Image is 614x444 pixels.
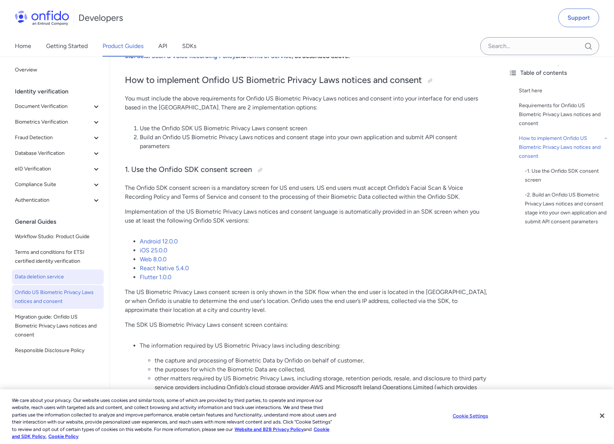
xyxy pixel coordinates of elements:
[525,167,608,185] a: -1. Use the Onfido SDK consent screen
[12,285,104,309] a: Onfido US Biometric Privacy Laws notices and consent
[15,10,69,25] img: Onfido Logo
[140,133,488,151] li: Build an Onfido US Biometric Privacy Laws notices and consent stage into your own application and...
[15,248,101,266] span: Terms and conditions for ETSI certified identity verification
[12,99,104,114] button: Document Verification
[15,102,92,111] span: Document Verification
[12,310,104,342] a: Migration guide: Onfido US Biometric Privacy Laws notices and consent
[12,397,338,440] div: We care about your privacy. Our website uses cookies and similar tools, some of which are provide...
[125,35,477,60] strong: If you are offering any Document, Facial Similarity or Known Faces checks provided by Onfido to e...
[78,12,123,24] h1: Developers
[558,9,599,27] a: Support
[12,193,104,208] button: Authentication
[12,177,104,192] button: Compliance Suite
[140,124,488,133] li: Use the Onfido SDK US Biometric Privacy Laws consent screen
[140,274,171,281] a: Flutter 1.0.0
[155,374,488,401] li: other matters required by US Biometric Privacy Laws, including storage, retention periods, resale...
[15,118,92,127] span: Biometrics Verification
[15,36,31,57] a: Home
[182,36,196,57] a: SDKs
[525,167,608,185] div: - 1. Use the Onfido SDK consent screen
[134,52,236,60] a: Facial Scan & Voice Recording Policy
[125,320,488,329] p: The SDK US Biometric Privacy Laws consent screen contains:
[15,272,101,281] span: Data deletion service
[12,229,104,244] a: Workflow Studio: Product Guide
[125,164,488,176] h3: 1. Use the Onfido SDK consent screen
[12,115,104,130] button: Biometrics Verification
[46,36,88,57] a: Getting Started
[125,74,488,87] h2: How to implement Onfido US Biometric Privacy Laws notices and consent
[594,408,610,424] button: Close
[525,191,608,226] div: - 2. Build an Onfido US Biometric Privacy Laws notices and consent stage into your own applicatio...
[15,164,92,173] span: eID Verification
[246,52,292,60] a: Terms of Service
[235,427,304,432] a: More information about our cookie policy., opens in a new tab
[12,162,104,176] button: eID Verification
[140,256,167,263] a: Web 8.0.0
[140,265,189,272] a: React Native 5.4.0
[519,86,608,95] a: Start here
[519,134,608,161] a: How to implement Onfido US Biometric Privacy Laws notices and consent
[12,130,104,145] button: Fraud Detection
[15,66,101,74] span: Overview
[125,183,488,201] p: The Onfido SDK consent screen is a mandatory screen for US end users. US end users must accept On...
[48,434,78,439] a: Cookie Policy
[125,207,488,225] p: Implementation of the US Biometric Privacy Laws notices and consent language is automatically pro...
[15,346,101,355] span: Responsible Disclosure Policy
[15,84,107,99] div: Identity verification
[519,101,608,128] a: Requirements for Onfido US Biometric Privacy Laws notices and consent
[15,133,92,142] span: Fraud Detection
[12,245,104,269] a: Terms and conditions for ETSI certified identity verification
[480,37,599,55] input: Onfido search input field
[140,238,178,245] a: Android 12.0.0
[155,365,488,374] li: the purposes for which the Biometric Data are collected,
[155,356,488,365] li: the capture and processing of Biometric Data by Onfido on behalf of customer,
[125,288,488,314] p: The US Biometric Privacy Laws consent screen is only shown in the SDK flow when the end user is l...
[158,36,167,57] a: API
[125,94,488,112] p: You must include the above requirements for Onfido US Biometric Privacy Laws notices and consent ...
[12,63,104,77] a: Overview
[15,149,92,158] span: Database Verification
[12,343,104,358] a: Responsible Disclosure Policy
[140,341,488,401] li: The information required by US Biometric Privacy laws including describing:
[103,36,143,57] a: Product Guides
[12,146,104,161] button: Database Verification
[525,191,608,226] a: -2. Build an Onfido US Biometric Privacy Laws notices and consent stage into your own application...
[12,269,104,284] a: Data deletion service
[15,313,101,339] span: Migration guide: Onfido US Biometric Privacy Laws notices and consent
[15,288,101,306] span: Onfido US Biometric Privacy Laws notices and consent
[15,196,92,205] span: Authentication
[508,68,608,77] div: Table of contents
[140,247,167,254] a: iOS 25.0.0
[15,180,92,189] span: Compliance Suite
[15,232,101,241] span: Workflow Studio: Product Guide
[15,214,107,229] div: General Guides
[447,409,494,424] button: Cookie Settings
